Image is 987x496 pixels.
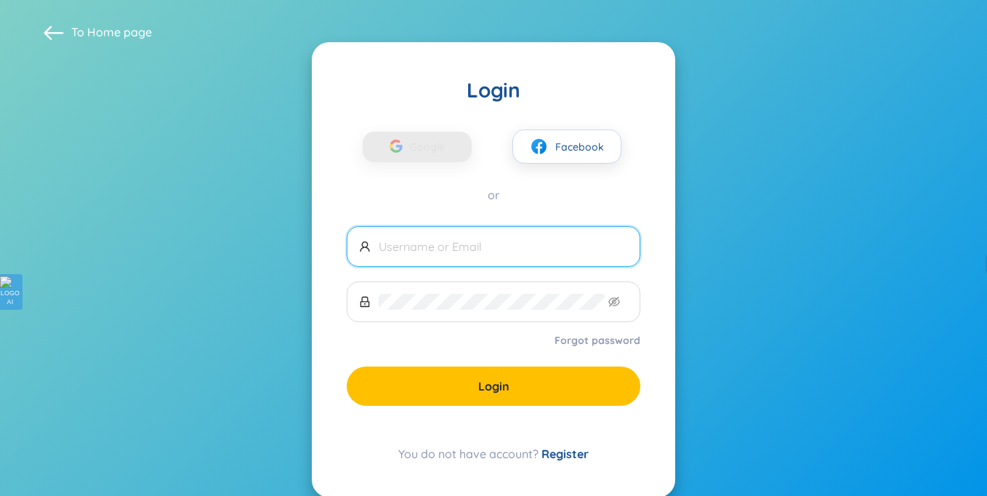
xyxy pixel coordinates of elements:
a: Forgot password [555,333,640,348]
span: lock [359,296,371,308]
button: Login [347,367,640,406]
div: You do not have account? [347,445,640,463]
span: Facebook [555,139,604,155]
span: To [71,24,152,40]
input: Username or Email [379,239,628,255]
button: Google [363,132,472,162]
div: or [347,187,640,203]
img: facebook [530,137,548,156]
button: facebookFacebook [512,129,621,164]
span: eye-invisible [608,296,620,308]
a: Home page [87,25,152,39]
span: Google [410,132,452,162]
div: Login [347,77,640,103]
span: Login [478,378,509,394]
span: user [359,241,371,252]
a: Register [541,447,589,461]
